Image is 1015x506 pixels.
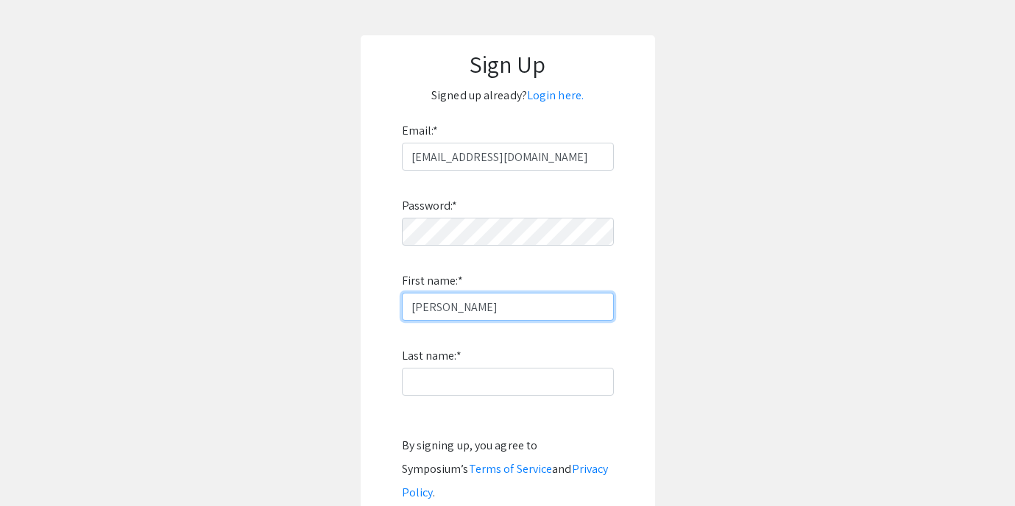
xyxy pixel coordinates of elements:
[402,269,463,293] label: First name:
[402,434,614,505] div: By signing up, you agree to Symposium’s and .
[11,440,63,495] iframe: Chat
[375,50,640,78] h1: Sign Up
[527,88,584,103] a: Login here.
[402,119,439,143] label: Email:
[402,194,458,218] label: Password:
[469,461,553,477] a: Terms of Service
[375,84,640,107] p: Signed up already?
[402,344,461,368] label: Last name:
